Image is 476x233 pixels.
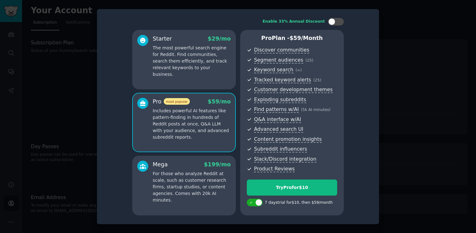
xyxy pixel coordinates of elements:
[313,78,321,82] span: ( 25 )
[153,35,172,43] div: Starter
[247,34,337,42] p: Pro Plan -
[247,180,337,196] button: TryProfor$10
[254,86,333,93] span: Customer development themes
[254,136,322,143] span: Content promotion insights
[254,146,307,153] span: Subreddit influencers
[247,184,337,191] div: Try Pro for $10
[153,170,231,203] p: For those who analyze Reddit at scale, such as customer research firms, startup studios, or conte...
[254,77,311,83] span: Tracked keyword alerts
[208,36,231,42] span: $ 29 /mo
[153,161,168,169] div: Mega
[254,67,293,73] span: Keyword search
[290,35,323,41] span: $ 59 /month
[254,47,309,53] span: Discover communities
[153,108,231,141] p: Includes powerful AI features like pattern-finding in hundreds of Reddit posts at once, Q&A LLM w...
[265,200,333,206] div: 7 days trial for $10 , then $ 59 /month
[153,98,190,106] div: Pro
[254,156,316,163] span: Slack/Discord integration
[254,106,299,113] span: Find patterns w/AI
[263,19,325,25] div: Enable 33% Annual Discount
[254,126,303,133] span: Advanced search UI
[153,45,231,78] p: The most powerful search engine for Reddit. Find communities, search them efficiently, and track ...
[254,97,306,103] span: Exploding subreddits
[254,57,303,64] span: Segment audiences
[208,98,231,105] span: $ 59 /mo
[254,116,301,123] span: Q&A interface w/AI
[301,108,331,112] span: ( 5k AI minutes )
[204,161,231,168] span: $ 199 /mo
[305,58,313,63] span: ( 25 )
[254,166,295,172] span: Product Reviews
[164,98,190,105] span: most popular
[296,68,302,72] span: ( ∞ )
